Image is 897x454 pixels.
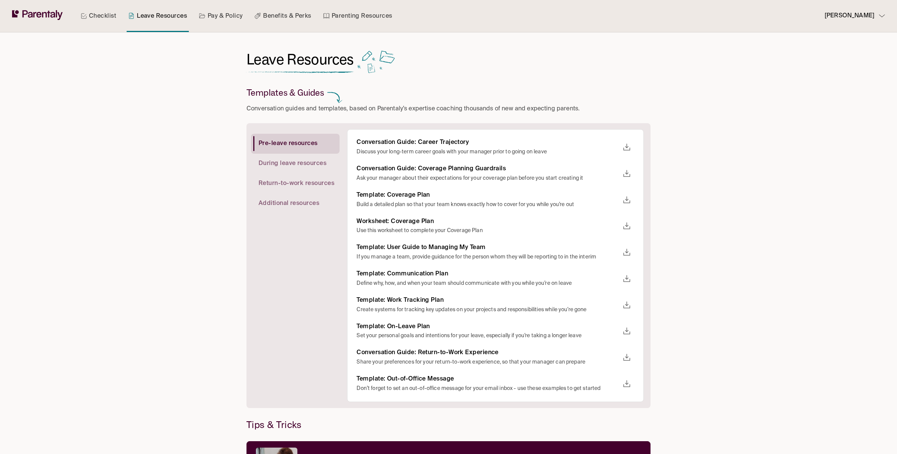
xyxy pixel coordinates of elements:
[357,349,619,357] h6: Conversation Guide: Return-to-Work Experience
[246,420,651,431] h6: Tips & Tricks
[357,201,619,209] p: Build a detailed plan so that your team knows exactly how to cover for you while you’re out
[619,140,634,155] button: download
[825,11,874,21] p: [PERSON_NAME]
[619,166,634,181] button: download
[357,148,619,156] p: Discuss your long-term career goals with your manager prior to going on leave
[619,298,634,313] button: download
[619,271,634,286] button: download
[357,253,619,261] p: If you manage a team, provide guidance for the person whom they will be reporting to in the interim
[357,297,619,304] h6: Template: Work Tracking Plan
[357,139,619,147] h6: Conversation Guide: Career Trajectory
[619,193,634,208] button: download
[357,174,619,182] p: Ask your manager about their expectations for your coverage plan before you start creating it
[287,50,354,69] span: Resources
[357,306,619,314] p: Create systems for tracking key updates on your projects and responsibilities while you’re gone
[357,270,619,278] h6: Template: Communication Plan
[259,200,319,208] span: Additional resources
[357,332,619,340] p: Set your personal goals and intentions for your leave, especially if you’re taking a longer leave
[259,180,334,188] span: Return-to-work resources
[357,385,619,393] p: Don’t forget to set an out-of-office message for your email inbox - use these examples to get sta...
[246,50,354,69] h1: Leave
[619,219,634,234] button: download
[259,160,326,168] span: During leave resources
[619,245,634,260] button: download
[357,227,619,235] p: Use this worksheet to complete your Coverage Plan
[357,375,619,383] h6: Template: Out-of-Office Message
[357,280,619,287] p: Define why, how, and when your team should communicate with you while you’re on leave
[246,87,324,98] h6: Templates & Guides
[246,104,580,114] p: Conversation guides and templates, based on Parentaly’s expertise coaching thousands of new and e...
[357,358,619,366] p: Share your preferences for your return-to-work experience, so that your manager can prepare
[357,165,619,173] h6: Conversation Guide: Coverage Planning Guardrails
[619,324,634,339] button: download
[357,191,619,199] h6: Template: Coverage Plan
[357,323,619,331] h6: Template: On-Leave Plan
[357,218,619,226] h6: Worksheet: Coverage Plan
[357,244,619,252] h6: Template: User Guide to Managing My Team
[619,350,634,365] button: download
[619,376,634,391] button: download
